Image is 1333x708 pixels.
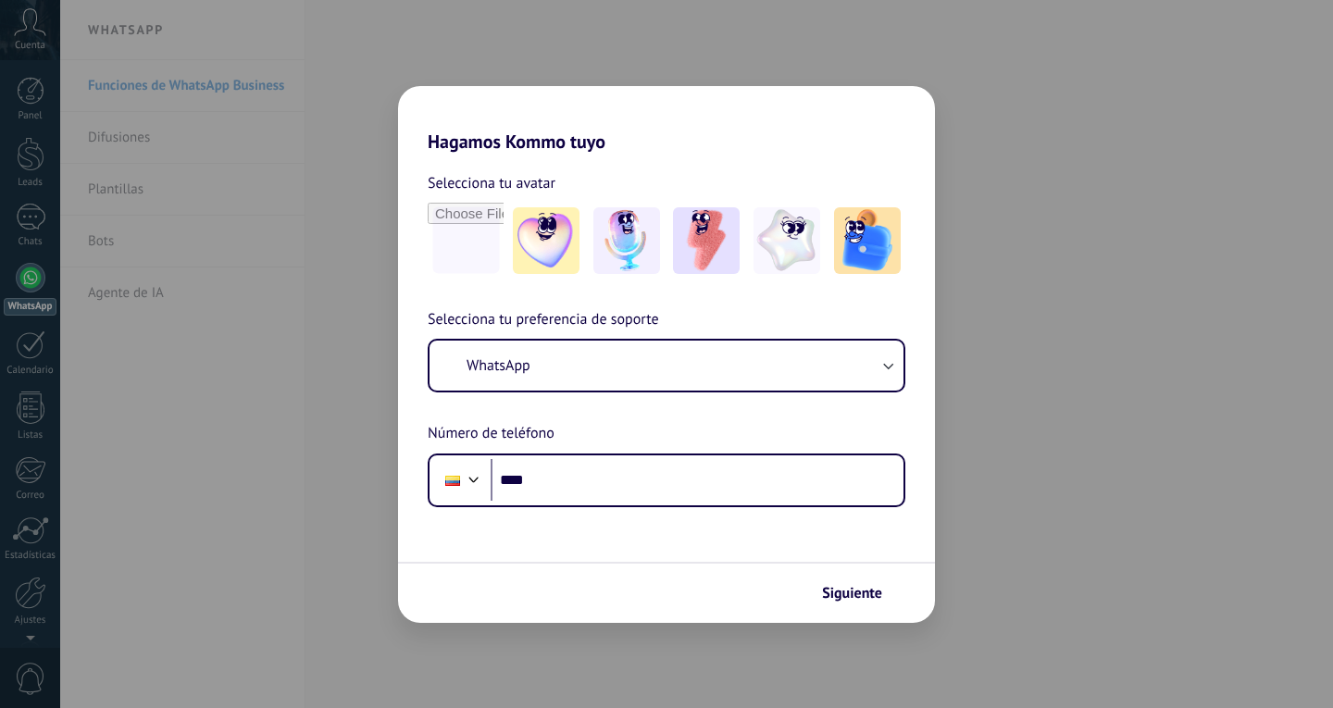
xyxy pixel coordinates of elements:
h2: Hagamos Kommo tuyo [398,86,935,153]
span: Siguiente [822,587,882,600]
div: Ecuador: + 593 [435,461,470,500]
span: Selecciona tu avatar [428,171,555,195]
button: WhatsApp [430,341,903,391]
img: -1.jpeg [513,207,579,274]
img: -4.jpeg [754,207,820,274]
img: -2.jpeg [593,207,660,274]
span: Selecciona tu preferencia de soporte [428,308,659,332]
img: -5.jpeg [834,207,901,274]
span: Número de teléfono [428,422,554,446]
button: Siguiente [814,578,907,609]
span: WhatsApp [467,356,530,375]
img: -3.jpeg [673,207,740,274]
